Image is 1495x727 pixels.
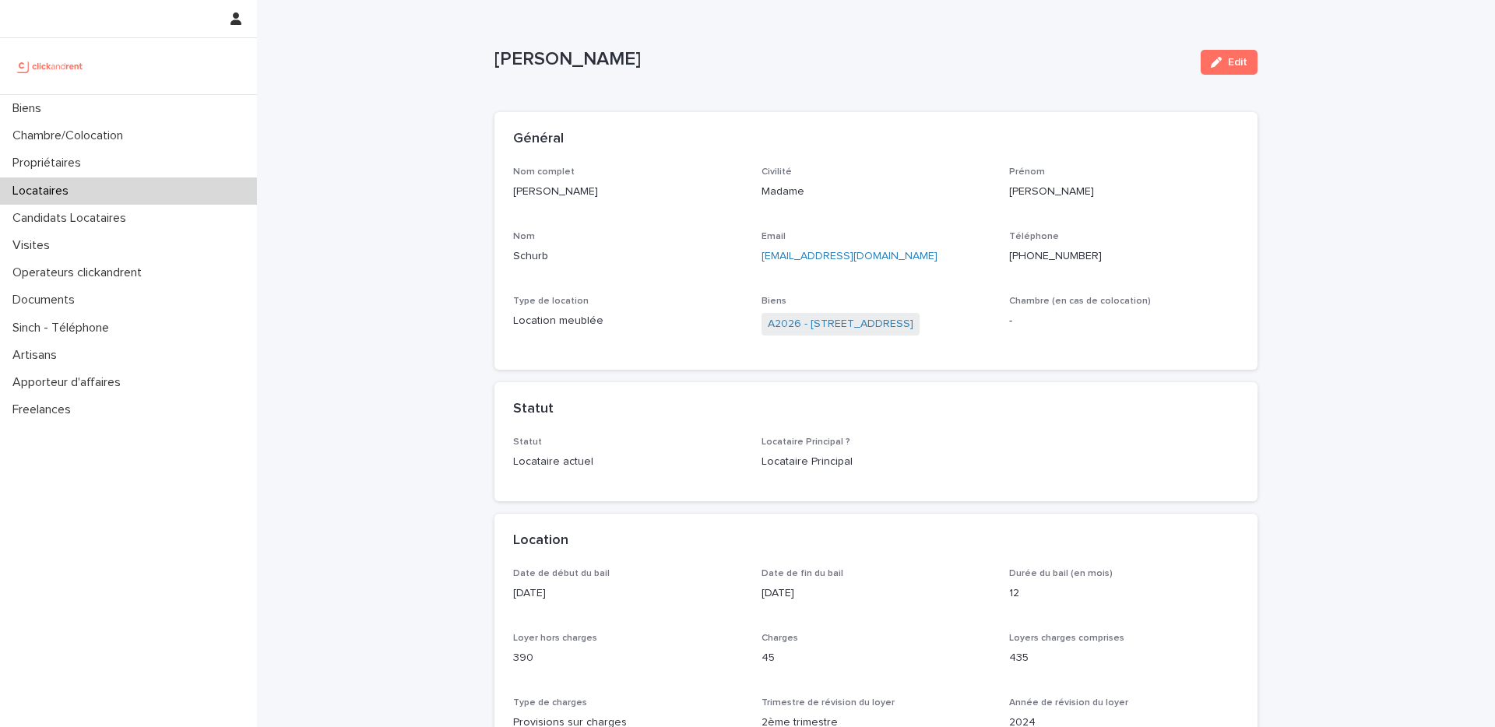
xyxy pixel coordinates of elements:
p: 435 [1009,650,1239,666]
p: Candidats Locataires [6,211,139,226]
span: Civilité [762,167,792,177]
p: Locataires [6,184,81,198]
span: Date de début du bail [513,569,610,578]
p: Apporteur d'affaires [6,375,133,390]
span: Email [762,232,786,241]
p: Locataire Principal [762,454,991,470]
p: Documents [6,293,87,307]
p: Chambre/Colocation [6,128,135,143]
span: Trimestre de révision du loyer [762,698,895,708]
span: Nom [513,232,535,241]
h2: Location [513,532,568,550]
p: [PERSON_NAME] [513,184,743,200]
p: Sinch - Téléphone [6,321,121,335]
p: Locataire actuel [513,454,743,470]
a: A2026 - [STREET_ADDRESS] [768,316,913,332]
img: UCB0brd3T0yccxBKYDjQ [12,51,88,82]
p: [DATE] [762,585,991,602]
span: Nom complet [513,167,575,177]
p: Biens [6,101,54,116]
span: Locataire Principal ? [762,437,850,447]
span: Année de révision du loyer [1009,698,1128,708]
span: Loyers charges comprises [1009,634,1124,643]
p: Freelances [6,402,83,417]
p: 45 [762,650,991,666]
span: Type de location [513,297,589,306]
p: 12 [1009,585,1239,602]
span: Biens [762,297,786,306]
span: Date de fin du bail [762,569,843,578]
button: Edit [1201,50,1258,75]
span: Charges [762,634,798,643]
p: - [1009,313,1239,329]
h2: Statut [513,401,554,418]
a: [EMAIL_ADDRESS][DOMAIN_NAME] [762,251,937,262]
p: Propriétaires [6,156,93,170]
span: Téléphone [1009,232,1059,241]
span: Statut [513,437,542,447]
p: Schurb [513,248,743,265]
p: 390 [513,650,743,666]
span: Edit [1228,57,1247,68]
span: Chambre (en cas de colocation) [1009,297,1151,306]
p: Artisans [6,348,69,363]
span: Type de charges [513,698,587,708]
p: [PERSON_NAME] [494,48,1188,71]
p: [PERSON_NAME] [1009,184,1239,200]
p: Location meublée [513,313,743,329]
p: Madame [762,184,991,200]
p: [PHONE_NUMBER] [1009,248,1239,265]
span: Prénom [1009,167,1045,177]
p: [DATE] [513,585,743,602]
span: Loyer hors charges [513,634,597,643]
h2: Général [513,131,564,148]
p: Operateurs clickandrent [6,265,154,280]
p: Visites [6,238,62,253]
span: Durée du bail (en mois) [1009,569,1113,578]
